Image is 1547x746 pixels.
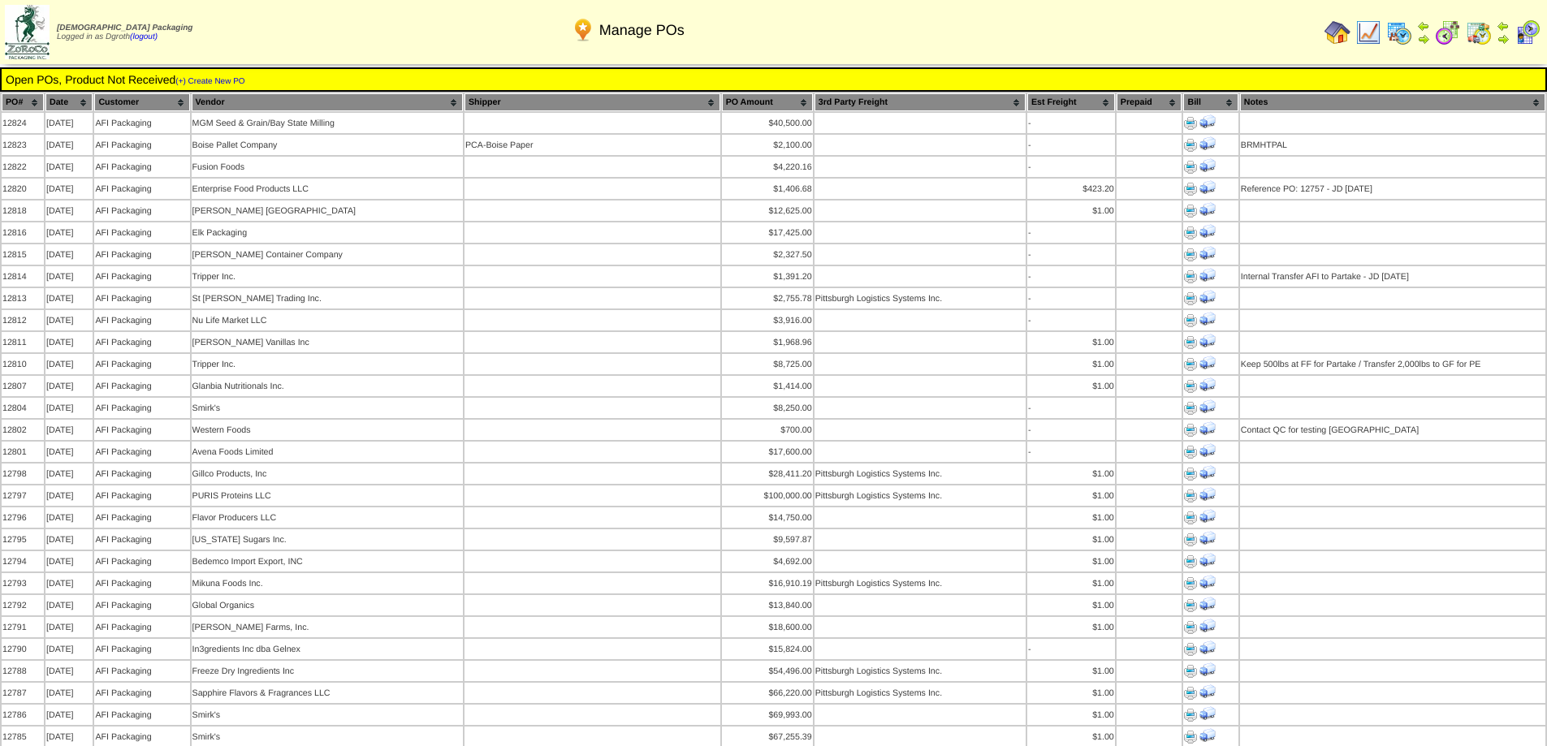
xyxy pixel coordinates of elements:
[192,244,463,265] td: [PERSON_NAME] Container Company
[1184,709,1197,722] img: Print
[1199,157,1216,174] img: Print Receiving Document
[130,32,158,41] a: (logout)
[2,354,44,374] td: 12810
[1027,442,1115,462] td: -
[815,661,1026,681] td: Pittsburgh Logistics Systems Inc.
[1199,508,1216,524] img: Print Receiving Document
[94,288,189,308] td: AFI Packaging
[1184,139,1197,152] img: Print
[1515,19,1541,45] img: calendarcustomer.gif
[94,310,189,330] td: AFI Packaging
[723,360,812,369] div: $8,725.00
[2,222,44,243] td: 12816
[815,573,1026,593] td: Pittsburgh Logistics Systems Inc.
[1027,420,1115,440] td: -
[1199,223,1216,239] img: Print Receiving Document
[2,266,44,287] td: 12814
[1184,226,1197,239] img: Print
[192,266,463,287] td: Tripper Inc.
[1027,310,1115,330] td: -
[1028,557,1114,567] div: $1.00
[1184,621,1197,634] img: Print
[1028,360,1114,369] div: $1.00
[45,661,93,681] td: [DATE]
[723,469,812,479] div: $28,411.20
[1184,599,1197,612] img: Print
[94,485,189,506] td: AFI Packaging
[45,354,93,374] td: [DATE]
[1028,184,1114,194] div: $423.20
[192,288,463,308] td: St [PERSON_NAME] Trading Inc.
[94,595,189,615] td: AFI Packaging
[192,354,463,374] td: Tripper Inc.
[94,529,189,550] td: AFI Packaging
[94,398,189,418] td: AFI Packaging
[192,617,463,637] td: [PERSON_NAME] Farms, Inc.
[1199,201,1216,218] img: Print Receiving Document
[1199,552,1216,568] img: Print Receiving Document
[57,24,192,41] span: Logged in as Dgroth
[1184,248,1197,261] img: Print
[2,661,44,681] td: 12788
[5,72,1542,87] td: Open POs, Product Not Received
[45,551,93,571] td: [DATE]
[2,179,44,199] td: 12820
[1199,333,1216,349] img: Print Receiving Document
[1028,338,1114,347] div: $1.00
[1240,354,1545,374] td: Keep 500lbs at FF for Partake / Transfer 2,000lbs to GF for PE
[1184,468,1197,481] img: Print
[1199,289,1216,305] img: Print Receiving Document
[723,710,812,720] div: $69,993.00
[723,666,812,676] div: $54,496.00
[192,201,463,221] td: [PERSON_NAME] [GEOGRAPHIC_DATA]
[1199,399,1216,415] img: Print Receiving Document
[1184,555,1197,568] img: Print
[94,464,189,484] td: AFI Packaging
[45,639,93,659] td: [DATE]
[45,266,93,287] td: [DATE]
[2,244,44,265] td: 12815
[1027,113,1115,133] td: -
[2,420,44,440] td: 12802
[723,623,812,632] div: $18,600.00
[2,705,44,725] td: 12786
[192,442,463,462] td: Avena Foods Limited
[723,535,812,545] div: $9,597.87
[94,93,189,111] th: Customer
[723,447,812,457] div: $17,600.00
[1386,19,1412,45] img: calendarprod.gif
[1028,513,1114,523] div: $1.00
[94,135,189,155] td: AFI Packaging
[45,529,93,550] td: [DATE]
[723,140,812,150] div: $2,100.00
[723,425,812,435] div: $700.00
[1184,270,1197,283] img: Print
[1240,135,1545,155] td: BRMHTPAL
[1240,266,1545,287] td: Internal Transfer AFI to Partake - JD [DATE]
[1466,19,1492,45] img: calendarinout.gif
[2,595,44,615] td: 12792
[465,93,720,111] th: Shipper
[1184,731,1197,744] img: Print
[94,617,189,637] td: AFI Packaging
[723,513,812,523] div: $14,750.00
[1199,640,1216,656] img: Print Receiving Document
[192,705,463,725] td: Smirk's
[1199,245,1216,261] img: Print Receiving Document
[1355,19,1381,45] img: line_graph.gif
[1497,32,1510,45] img: arrowright.gif
[1417,32,1430,45] img: arrowright.gif
[723,250,812,260] div: $2,327.50
[570,17,596,43] img: po.png
[723,645,812,654] div: $15,824.00
[2,639,44,659] td: 12790
[175,77,244,86] a: (+) Create New PO
[45,485,93,506] td: [DATE]
[1199,662,1216,678] img: Print Receiving Document
[1184,402,1197,415] img: Print
[192,683,463,703] td: Sapphire Flavors & Fragrances LLC
[723,601,812,610] div: $13,840.00
[94,639,189,659] td: AFI Packaging
[1027,398,1115,418] td: -
[57,24,192,32] span: [DEMOGRAPHIC_DATA] Packaging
